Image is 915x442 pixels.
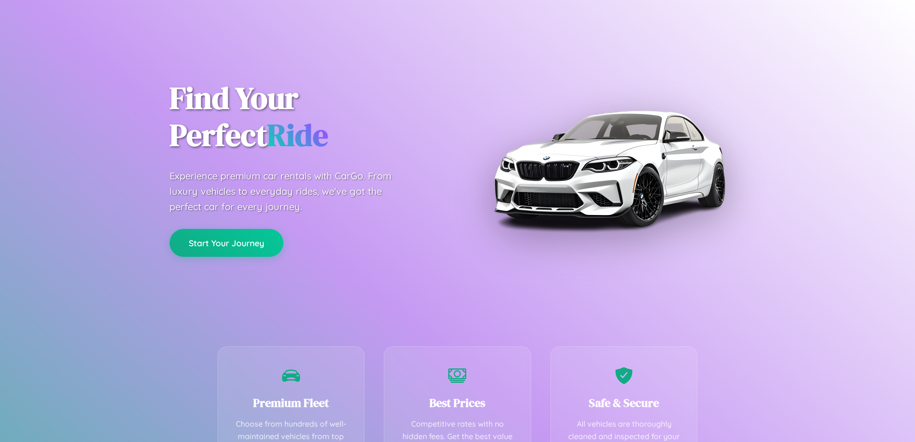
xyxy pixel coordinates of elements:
[565,395,683,411] h3: Safe & Secure
[232,395,350,411] h3: Premium Fleet
[267,114,328,156] span: Ride
[170,168,410,215] p: Experience premium car rentals with CarGo. From luxury vehicles to everyday rides, we've got the ...
[489,48,729,289] img: Premium BMW car rental vehicle
[170,229,283,257] button: Start Your Journey
[399,395,516,411] h3: Best Prices
[170,80,443,154] h1: Find Your Perfect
